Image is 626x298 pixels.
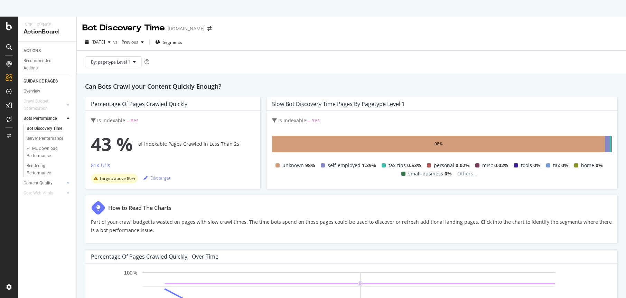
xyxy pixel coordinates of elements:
[24,115,65,122] a: Bots Performance
[131,117,139,124] span: Yes
[24,98,65,112] a: Crawl Budget Optimization
[24,180,65,187] a: Content Quality
[119,39,138,45] span: Previous
[24,57,72,72] a: Recommended Actions
[24,190,53,197] div: Core Web Vitals
[91,218,612,234] p: Part of your crawl budget is wasted on pages with slow crawl times. The time bots spend on those ...
[91,174,138,183] div: warning label
[27,162,72,177] a: Rendering Performance
[602,275,619,291] iframe: Intercom live chat
[24,22,71,28] div: Intelligence
[282,161,304,170] span: unknown
[27,162,65,177] div: Rendering Performance
[91,162,110,169] div: 81K Urls
[99,176,135,181] span: Target: above 80%
[272,100,405,107] div: Slow Bot Discovery Time Pages by pagetype Level 1
[113,39,119,45] span: vs
[24,88,40,95] div: Overview
[24,115,57,122] div: Bots Performance
[24,78,58,85] div: GUIDANCE PAGES
[24,47,41,55] div: ACTIONS
[91,59,130,65] span: By: pagetype Level 1
[27,135,63,142] div: Server Performance
[494,161,508,170] span: 0.02%
[108,204,171,212] div: How to Read The Charts
[456,161,470,170] span: 0.02%
[82,22,165,34] div: Bot Discovery Time
[278,117,306,124] span: Is Indexable
[85,81,618,91] h2: Can Bots Crawl your Content Quickly Enough?
[455,170,480,178] span: Others...
[27,135,72,142] a: Server Performance
[482,161,493,170] span: misc
[408,170,443,178] span: small-business
[24,190,65,197] a: Core Web Vitals
[168,25,205,32] div: [DOMAIN_NAME]
[207,26,212,31] div: arrow-right-arrow-left
[328,161,361,170] span: self-employed
[97,117,125,124] span: Is Indexable
[27,145,72,160] a: HTML Download Performance
[82,37,113,48] button: [DATE]
[445,170,452,178] span: 0%
[119,37,147,48] button: Previous
[152,37,185,48] button: Segments
[435,140,443,148] div: 98%
[124,270,137,276] text: 100%
[308,117,310,124] span: =
[27,125,72,132] a: Bot Discovery Time
[91,130,255,158] div: of Indexable Pages Crawled in Less Than 2s
[581,161,594,170] span: home
[24,57,65,72] div: Recommended Actions
[27,125,62,132] div: Bot Discovery Time
[127,117,129,124] span: =
[533,161,541,170] span: 0%
[407,161,421,170] span: 0.53%
[362,161,376,170] span: 1.39%
[163,39,182,45] span: Segments
[91,130,133,158] span: 43 %
[91,161,110,172] button: 81K Urls
[305,161,315,170] span: 98%
[389,161,406,170] span: tax-tips
[521,161,532,170] span: tools
[27,145,67,160] div: HTML Download Performance
[312,117,320,124] span: Yes
[143,175,170,181] div: Edit target
[143,172,170,183] button: Edit target
[434,161,454,170] span: personal
[91,253,218,260] div: Percentage of Pages Crawled Quickly - Over Time
[24,98,60,112] div: Crawl Budget Optimization
[91,100,187,107] div: Percentage of Pages Crawled Quickly
[24,47,72,55] a: ACTIONS
[85,56,142,67] button: By: pagetype Level 1
[596,161,603,170] span: 0%
[553,161,560,170] span: tax
[24,88,72,95] a: Overview
[24,28,71,36] div: ActionBoard
[561,161,569,170] span: 0%
[24,180,53,187] div: Content Quality
[24,78,72,85] a: GUIDANCE PAGES
[92,39,105,45] span: 2025 Jul. 18th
